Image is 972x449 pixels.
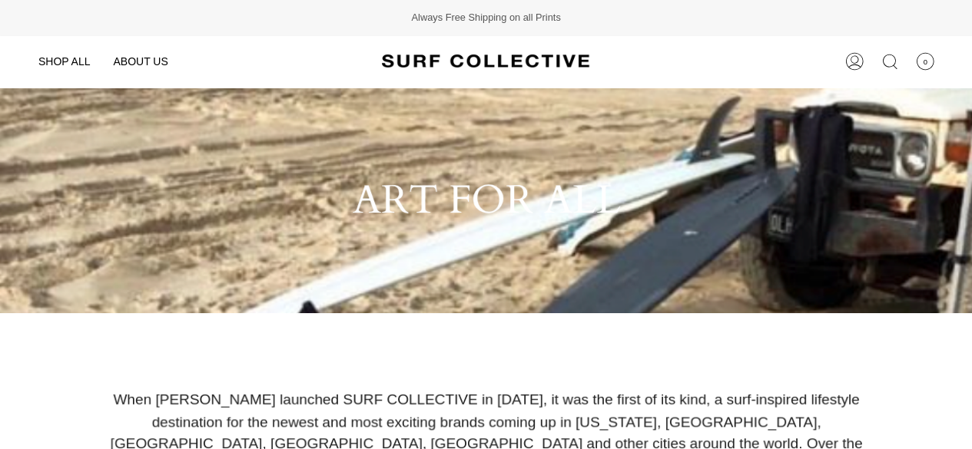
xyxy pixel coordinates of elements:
span: ABOUT US [113,55,168,68]
a: SHOP ALL [27,36,101,87]
span: 0 [916,52,934,71]
img: Surf Collective [382,48,589,76]
span: Always Free Shipping on all Prints [411,12,560,25]
h2: ART FOR ALL [353,177,620,224]
a: 0 [907,36,942,87]
span: SHOP ALL [38,55,90,68]
a: ABOUT US [101,36,179,87]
